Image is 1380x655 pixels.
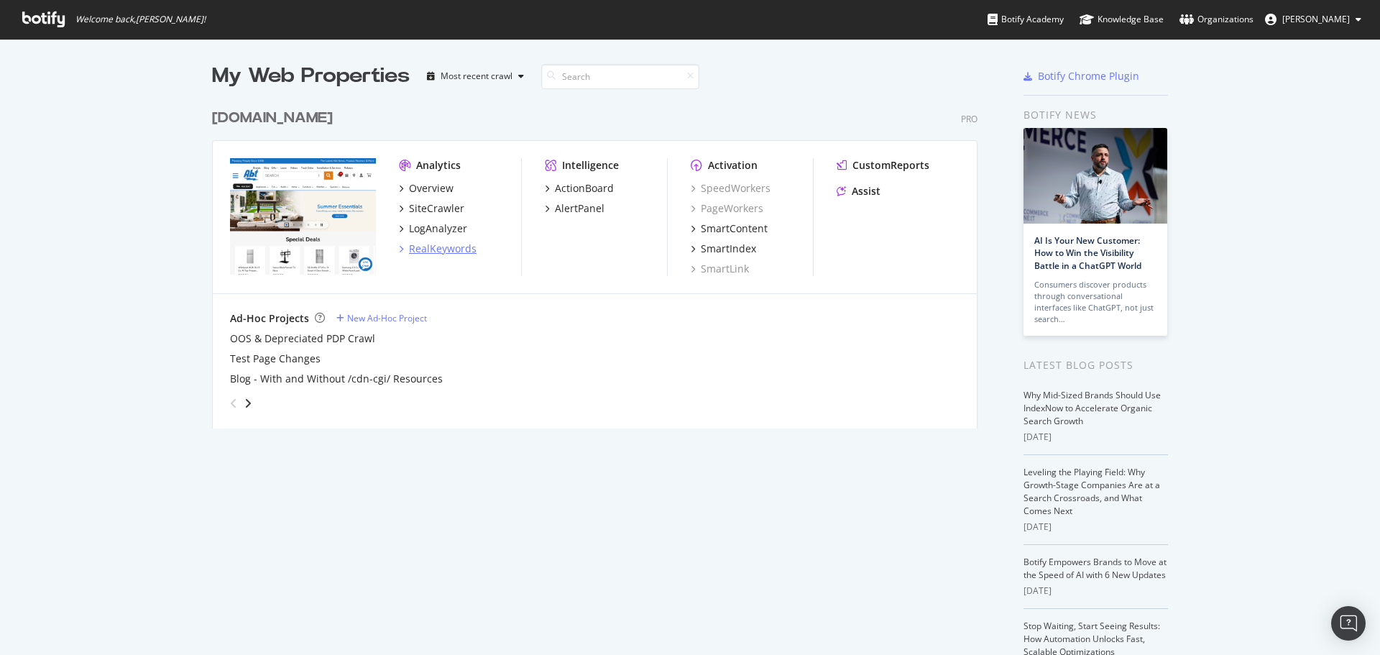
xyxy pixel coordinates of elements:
[555,201,604,216] div: AlertPanel
[562,158,619,173] div: Intelligence
[1023,521,1168,533] div: [DATE]
[1023,431,1168,444] div: [DATE]
[212,108,333,129] div: [DOMAIN_NAME]
[852,158,929,173] div: CustomReports
[230,158,376,275] img: abt.com
[701,242,756,256] div: SmartIndex
[691,262,749,276] a: SmartLink
[1034,234,1141,271] a: AI Is Your New Customer: How to Win the Visibility Battle in a ChatGPT World
[1179,12,1253,27] div: Organizations
[409,242,477,256] div: RealKeywords
[1023,389,1161,427] a: Why Mid-Sized Brands Should Use IndexNow to Accelerate Organic Search Growth
[409,221,467,236] div: LogAnalyzer
[212,62,410,91] div: My Web Properties
[691,242,756,256] a: SmartIndex
[230,372,443,386] a: Blog - With and Without /cdn-cgi/ Resources
[224,392,243,415] div: angle-left
[1023,357,1168,373] div: Latest Blog Posts
[347,312,427,324] div: New Ad-Hoc Project
[230,352,321,366] a: Test Page Changes
[1023,128,1167,224] img: AI Is Your New Customer: How to Win the Visibility Battle in a ChatGPT World
[961,113,977,125] div: Pro
[212,91,989,429] div: grid
[708,158,758,173] div: Activation
[399,242,477,256] a: RealKeywords
[1023,107,1168,123] div: Botify news
[399,201,464,216] a: SiteCrawler
[555,181,614,196] div: ActionBoard
[701,221,768,236] div: SmartContent
[545,201,604,216] a: AlertPanel
[1023,466,1160,517] a: Leveling the Playing Field: Why Growth-Stage Companies Are at a Search Crossroads, and What Comes...
[75,14,206,25] span: Welcome back, [PERSON_NAME] !
[336,312,427,324] a: New Ad-Hoc Project
[988,12,1064,27] div: Botify Academy
[837,158,929,173] a: CustomReports
[837,184,880,198] a: Assist
[852,184,880,198] div: Assist
[1038,69,1139,83] div: Botify Chrome Plugin
[399,221,467,236] a: LogAnalyzer
[1331,606,1366,641] div: Open Intercom Messenger
[545,181,614,196] a: ActionBoard
[230,331,375,346] a: OOS & Depreciated PDP Crawl
[1034,279,1156,325] div: Consumers discover products through conversational interfaces like ChatGPT, not just search…
[691,201,763,216] a: PageWorkers
[416,158,461,173] div: Analytics
[1023,69,1139,83] a: Botify Chrome Plugin
[1253,8,1373,31] button: [PERSON_NAME]
[1080,12,1164,27] div: Knowledge Base
[399,181,454,196] a: Overview
[541,64,699,89] input: Search
[421,65,530,88] button: Most recent crawl
[212,108,339,129] a: [DOMAIN_NAME]
[230,311,309,326] div: Ad-Hoc Projects
[441,72,512,81] div: Most recent crawl
[1023,585,1168,597] div: [DATE]
[1023,556,1167,581] a: Botify Empowers Brands to Move at the Speed of AI with 6 New Updates
[691,181,770,196] a: SpeedWorkers
[409,201,464,216] div: SiteCrawler
[1282,13,1350,25] span: Michelle Stephens
[409,181,454,196] div: Overview
[691,221,768,236] a: SmartContent
[243,396,253,411] div: angle-right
